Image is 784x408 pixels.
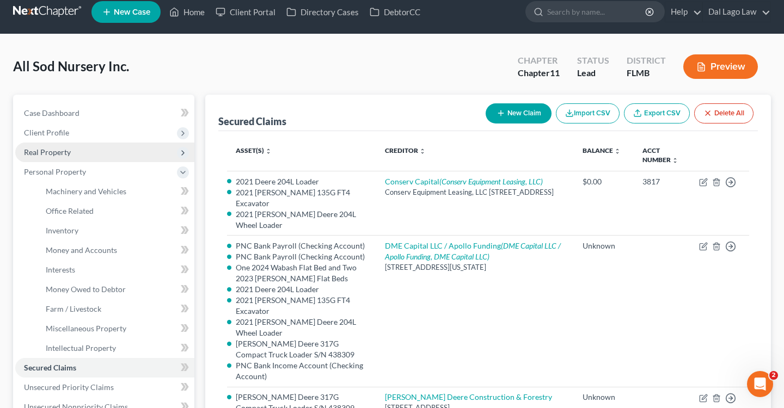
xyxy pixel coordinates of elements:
[439,177,543,186] i: (Conserv Equipment Leasing, LLC)
[627,54,666,67] div: District
[46,265,75,274] span: Interests
[218,115,286,128] div: Secured Claims
[577,67,609,79] div: Lead
[24,128,69,137] span: Client Profile
[46,187,126,196] span: Machinery and Vehicles
[486,103,552,123] button: New Claim
[46,206,94,215] span: Office Related
[518,54,560,67] div: Chapter
[236,187,367,209] li: 2021 [PERSON_NAME] 135G FT4 Excavator
[37,182,194,201] a: Machinery and Vehicles
[236,146,272,154] a: Asset(s) unfold_more
[642,176,682,187] div: 3817
[385,177,543,186] a: Conserv Capital(Conserv Equipment Leasing, LLC)
[46,285,126,294] span: Money Owed to Debtor
[24,167,86,176] span: Personal Property
[37,221,194,240] a: Inventory
[13,58,129,74] span: All Sod Nursery Inc.
[46,304,101,313] span: Farm / Livestock
[210,2,281,22] a: Client Portal
[364,2,426,22] a: DebtorCC
[15,358,194,378] a: Secured Claims
[236,295,367,317] li: 2021 [PERSON_NAME] 135G FT4 Excavator
[556,103,620,123] button: Import CSV
[46,343,116,353] span: Intellectual Property
[419,148,426,154] i: unfold_more
[37,201,194,221] a: Office Related
[518,67,560,79] div: Chapter
[281,2,364,22] a: Directory Cases
[672,157,678,164] i: unfold_more
[24,382,114,392] span: Unsecured Priority Claims
[642,146,678,164] a: Acct Number unfold_more
[24,147,71,157] span: Real Property
[385,187,566,197] div: Conserv Equipment Leasing, LLC [STREET_ADDRESS]
[236,251,367,262] li: PNC Bank Payroll (Checking Account)
[624,103,690,123] a: Export CSV
[37,319,194,338] a: Miscellaneous Property
[265,148,272,154] i: unfold_more
[236,209,367,231] li: 2021 [PERSON_NAME] Deere 204L Wheel Loader
[577,54,609,67] div: Status
[236,360,367,382] li: PNC Bank Income Account (Checking Account)
[46,226,78,235] span: Inventory
[37,338,194,358] a: Intellectual Property
[236,240,367,251] li: PNC Bank Payroll (Checking Account)
[583,176,625,187] div: $0.00
[550,67,560,78] span: 11
[769,371,778,380] span: 2
[614,148,621,154] i: unfold_more
[15,378,194,397] a: Unsecured Priority Claims
[683,54,758,79] button: Preview
[747,371,773,397] iframe: Intercom live chat
[24,363,76,372] span: Secured Claims
[164,2,210,22] a: Home
[385,241,561,261] a: DME Capital LLC / Apollo Funding(DME Capital LLC / Apollo Funding, DME Capital LLC)
[385,262,566,273] div: [STREET_ADDRESS][US_STATE]
[694,103,754,123] button: Delete All
[583,392,625,403] div: Unknown
[37,240,194,260] a: Money and Accounts
[24,108,79,118] span: Case Dashboard
[236,176,367,187] li: 2021 Deere 204L Loader
[547,2,647,22] input: Search by name...
[703,2,770,22] a: Dal Lago Law
[583,240,625,251] div: Unknown
[236,262,367,284] li: One 2024 Wabash Flat Bed and Two 2023 [PERSON_NAME] Flat Beds
[37,260,194,280] a: Interests
[236,338,367,360] li: [PERSON_NAME] Deere 317G Compact Truck Loader S/N 438309
[15,103,194,123] a: Case Dashboard
[583,146,621,154] a: Balance unfold_more
[385,146,426,154] a: Creditor unfold_more
[46,324,126,333] span: Miscellaneous Property
[114,8,150,16] span: New Case
[385,392,552,401] a: [PERSON_NAME] Deere Construction & Forestry
[385,241,561,261] i: (DME Capital LLC / Apollo Funding, DME Capital LLC)
[37,280,194,299] a: Money Owed to Debtor
[627,67,666,79] div: FLMB
[236,284,367,295] li: 2021 Deere 204L Loader
[37,299,194,319] a: Farm / Livestock
[236,317,367,338] li: 2021 [PERSON_NAME] Deere 204L Wheel Loader
[665,2,702,22] a: Help
[46,245,117,255] span: Money and Accounts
